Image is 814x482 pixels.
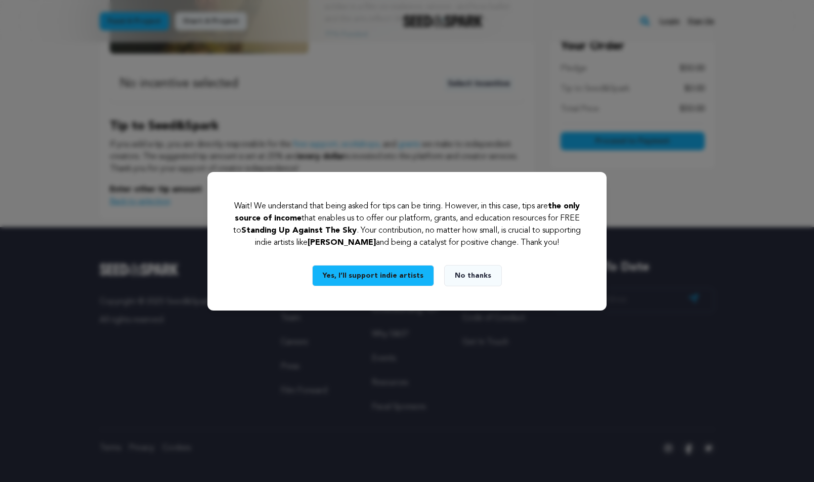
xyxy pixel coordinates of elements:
p: Wait! We understand that being asked for tips can be tiring. However, in this case, tips are that... [232,200,582,249]
button: No thanks [444,265,502,286]
span: Standing Up Against The Sky [241,227,357,235]
span: [PERSON_NAME] [308,239,376,247]
span: the only source of income [235,202,580,223]
button: Yes, I’ll support indie artists [312,265,434,286]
